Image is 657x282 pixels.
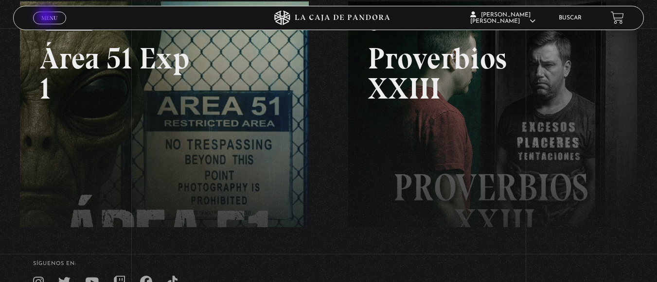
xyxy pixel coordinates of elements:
a: Buscar [559,15,582,21]
span: Menu [41,15,57,21]
h4: SÍguenos en: [33,261,624,266]
a: View your shopping cart [611,11,624,24]
span: [PERSON_NAME] [PERSON_NAME] [470,12,535,24]
span: Cerrar [38,23,61,30]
